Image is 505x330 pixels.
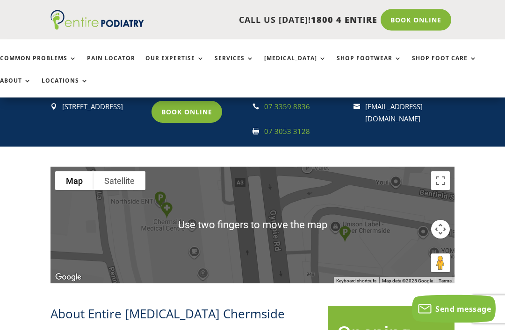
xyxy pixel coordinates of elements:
a: [MEDICAL_DATA] [264,55,326,75]
div: Westfield Chermside [335,223,354,246]
div: [STREET_ADDRESS] [62,101,145,113]
span: Map data ©2025 Google [382,279,433,284]
a: Our Expertise [145,55,204,75]
div: Parking [151,188,170,212]
a: Locations [42,77,88,98]
a: Click to see this area on Google Maps [53,272,84,284]
button: Show satellite imagery [94,172,145,190]
a: Entire Podiatry [50,22,144,32]
button: Drag Pegman onto the map to open Street View [431,254,450,273]
img: Google [53,272,84,284]
span:  [353,104,360,110]
a: 07 3359 8836 [264,102,310,112]
h2: About Entire [MEDICAL_DATA] Chermside [50,306,316,327]
a: Shop Foot Care [412,55,477,75]
span:  [252,104,259,110]
button: Map camera controls [431,220,450,239]
a: 07 3053 3128 [264,127,310,136]
span: Send message [435,304,491,314]
a: Pain Locator [87,55,135,75]
button: Keyboard shortcuts [336,278,376,285]
a: Services [215,55,254,75]
p: CALL US [DATE]! [144,14,377,26]
span:  [50,104,57,110]
span: 1800 4 ENTIRE [311,14,377,25]
a: [EMAIL_ADDRESS][DOMAIN_NAME] [365,102,423,124]
button: Show street map [55,172,94,190]
a: Terms [439,279,452,284]
div: Clinic [157,199,176,223]
a: Book Online [381,9,451,31]
img: logo (1) [50,10,144,30]
button: Send message [412,295,496,323]
a: Shop Footwear [337,55,402,75]
a: Book Online [151,101,222,123]
button: Toggle fullscreen view [431,172,450,190]
span:  [252,128,259,135]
